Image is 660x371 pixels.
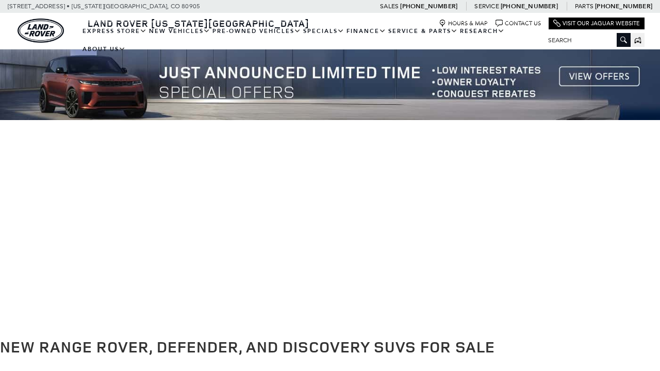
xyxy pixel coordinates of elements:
[302,22,345,40] a: Specials
[81,22,148,40] a: EXPRESS STORE
[345,22,387,40] a: Finance
[88,17,309,29] span: Land Rover [US_STATE][GEOGRAPHIC_DATA]
[496,20,541,27] a: Contact Us
[18,19,64,43] a: land-rover
[575,3,593,10] span: Parts
[595,2,652,10] a: [PHONE_NUMBER]
[400,2,457,10] a: [PHONE_NUMBER]
[81,40,127,58] a: About Us
[18,19,64,43] img: Land Rover
[211,22,302,40] a: Pre-Owned Vehicles
[553,20,640,27] a: Visit Our Jaguar Website
[8,3,200,10] a: [STREET_ADDRESS] • [US_STATE][GEOGRAPHIC_DATA], CO 80905
[501,2,558,10] a: [PHONE_NUMBER]
[540,34,631,46] input: Search
[81,17,316,29] a: Land Rover [US_STATE][GEOGRAPHIC_DATA]
[439,20,488,27] a: Hours & Map
[474,3,499,10] span: Service
[148,22,211,40] a: New Vehicles
[380,3,399,10] span: Sales
[387,22,459,40] a: Service & Parts
[459,22,506,40] a: Research
[81,22,540,58] nav: Main Navigation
